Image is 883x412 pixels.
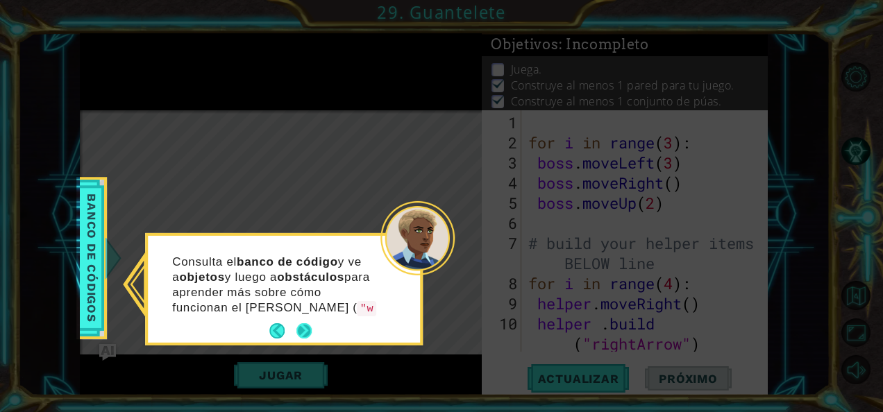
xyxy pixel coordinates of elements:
[81,189,103,327] span: Banco de códigos
[269,323,296,338] button: Back
[237,255,338,268] strong: banco de código
[358,301,377,316] code: "w
[179,270,224,283] strong: objetos
[277,270,344,283] strong: obstáculos
[172,254,380,316] p: Consulta el y ve a y luego a para aprender más sobre cómo funcionan el [PERSON_NAME] (
[296,323,312,338] button: Next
